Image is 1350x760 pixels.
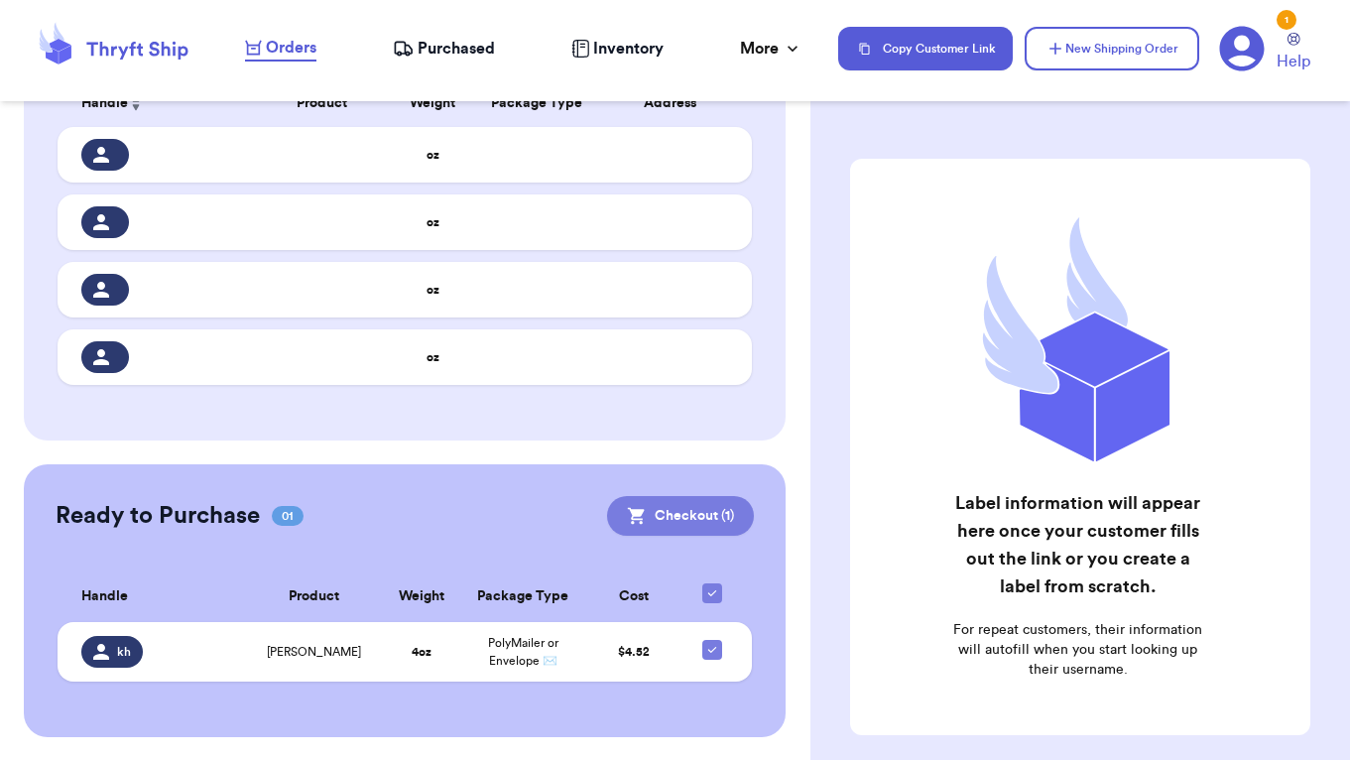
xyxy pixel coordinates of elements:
[618,646,650,658] span: $ 4.52
[1277,10,1296,30] div: 1
[599,79,752,127] th: Address
[128,91,144,115] button: Sort ascending
[391,79,474,127] th: Weight
[245,36,316,62] a: Orders
[266,36,316,60] span: Orders
[1277,33,1310,73] a: Help
[462,571,583,622] th: Package Type
[427,284,439,296] strong: oz
[607,496,754,536] button: Checkout (1)
[571,37,664,61] a: Inventory
[252,79,391,127] th: Product
[838,27,1013,70] button: Copy Customer Link
[272,506,304,526] span: 01
[474,79,599,127] th: Package Type
[247,571,382,622] th: Product
[427,351,439,363] strong: oz
[1219,26,1265,71] a: 1
[740,37,802,61] div: More
[56,500,260,532] h2: Ready to Purchase
[393,37,495,61] a: Purchased
[427,216,439,228] strong: oz
[427,149,439,161] strong: oz
[950,620,1205,680] p: For repeat customers, their information will autofill when you start looking up their username.
[950,489,1205,600] h2: Label information will appear here once your customer fills out the link or you create a label fr...
[412,646,431,658] strong: 4 oz
[488,637,558,667] span: PolyMailer or Envelope ✉️
[583,571,684,622] th: Cost
[81,93,128,114] span: Handle
[1025,27,1199,70] button: New Shipping Order
[117,644,131,660] span: kh
[593,37,664,61] span: Inventory
[1277,50,1310,73] span: Help
[81,586,128,607] span: Handle
[418,37,495,61] span: Purchased
[382,571,463,622] th: Weight
[267,644,361,660] span: [PERSON_NAME]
